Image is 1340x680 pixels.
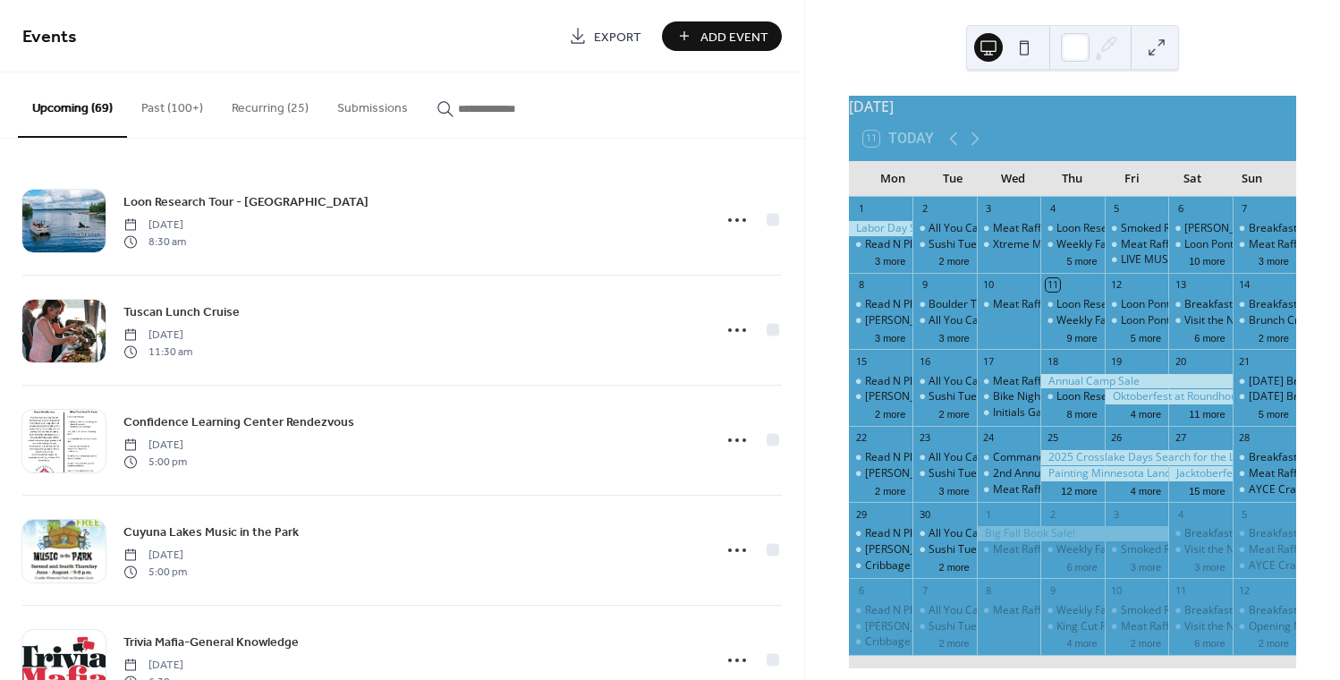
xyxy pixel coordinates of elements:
[1110,583,1124,597] div: 10
[1105,619,1168,634] div: Meat Raffle at Barajas
[929,221,1036,236] div: All You Can Eat Tacos
[662,21,782,51] a: Add Event
[22,20,77,55] span: Events
[1233,619,1296,634] div: Opening Nights - HSO Fall Concert Series
[1110,507,1124,521] div: 3
[1249,313,1319,328] div: Brunch Cruise
[849,634,912,650] div: Cribbage Doubles League at Jack Pine Brewery
[1162,161,1222,197] div: Sat
[1249,237,1306,252] div: Meat Raffle
[1040,450,1232,465] div: 2025 Crosslake Days Search for the Lost Chili Pepper
[1233,221,1296,236] div: Breakfast at Sunshine’s!
[1251,634,1296,650] button: 2 more
[865,466,1069,481] div: [PERSON_NAME] Mondays at Sunshine's!
[1059,405,1104,421] button: 8 more
[865,313,1069,328] div: [PERSON_NAME] Mondays at Sunshine's!
[123,303,240,322] span: Tuscan Lunch Cruise
[868,329,912,344] button: 3 more
[1054,482,1104,497] button: 12 more
[1059,252,1104,268] button: 5 more
[1040,603,1104,618] div: Weekly Family Story Time: Thursdays
[1249,374,1337,389] div: [DATE] Breakfast!
[1110,431,1124,445] div: 26
[982,354,996,368] div: 17
[123,632,299,652] a: Trivia Mafia-General Knowledge
[1249,542,1306,557] div: Meat Raffle
[977,482,1040,497] div: Meat Raffle at Lucky's Tavern
[123,564,187,580] span: 5:00 pm
[1184,603,1303,618] div: Breakfast at Sunshine’s!
[865,526,992,541] div: Read N Play Every [DATE]
[123,413,354,432] span: Confidence Learning Center Rendezvous
[929,313,1036,328] div: All You Can Eat Tacos
[123,522,299,542] a: Cuyuna Lakes Music in the Park
[993,221,1174,236] div: Meat Raffle at [GEOGRAPHIC_DATA]
[1121,542,1220,557] div: Smoked Rib Fridays!
[929,374,1036,389] div: All You Can Eat Tacos
[982,278,996,292] div: 10
[849,526,912,541] div: Read N Play Every Monday
[977,450,1040,465] div: Commanders Breakfast Buffet
[982,202,996,216] div: 3
[1233,374,1296,389] div: Sunday Breakfast!
[1182,482,1232,497] button: 15 more
[18,72,127,138] button: Upcoming (69)
[977,526,1168,541] div: Big Fall Book Sale!
[1174,431,1187,445] div: 27
[849,96,1296,117] div: [DATE]
[1040,374,1232,389] div: Annual Camp Sale
[127,72,217,136] button: Past (100+)
[865,389,1069,404] div: [PERSON_NAME] Mondays at Sunshine's!
[993,450,1145,465] div: Commanders Breakfast Buffet
[556,21,655,51] a: Export
[868,405,912,421] button: 2 more
[1238,278,1251,292] div: 14
[977,466,1040,481] div: 2nd Annual Walk to End Alzheimer's at Whitefish at The Lakes
[854,278,868,292] div: 8
[1105,297,1168,312] div: Loon Pontoon Tours - National Loon Center
[849,450,912,465] div: Read N Play Every Monday
[1124,405,1168,421] button: 4 more
[993,482,1174,497] div: Meat Raffle at [GEOGRAPHIC_DATA]
[912,542,976,557] div: Sushi Tuesdays!
[1121,619,1302,634] div: Meat Raffle at [GEOGRAPHIC_DATA]
[912,237,976,252] div: Sushi Tuesdays!
[912,619,976,634] div: Sushi Tuesdays!
[849,221,912,236] div: Labor Day Sidewalk Sale in Crosslake Town Square
[931,482,976,497] button: 3 more
[868,252,912,268] button: 3 more
[912,389,976,404] div: Sushi Tuesdays!
[1046,431,1059,445] div: 25
[1105,221,1168,236] div: Smoked Rib Fridays!
[912,603,976,618] div: All You Can Eat Tacos
[1102,161,1162,197] div: Fri
[123,302,240,322] a: Tuscan Lunch Cruise
[1040,389,1104,404] div: Loon Research Tour - National Loon Center
[1174,202,1187,216] div: 6
[1174,583,1187,597] div: 11
[983,161,1043,197] div: Wed
[1056,237,1241,252] div: Weekly Family Story Time: Thursdays
[863,161,923,197] div: Mon
[1238,354,1251,368] div: 21
[1238,202,1251,216] div: 7
[1046,354,1059,368] div: 18
[1187,634,1232,650] button: 6 more
[854,202,868,216] div: 1
[865,237,992,252] div: Read N Play Every [DATE]
[993,603,1174,618] div: Meat Raffle at [GEOGRAPHIC_DATA]
[868,482,912,497] button: 2 more
[982,507,996,521] div: 1
[1121,237,1302,252] div: Meat Raffle at [GEOGRAPHIC_DATA]
[918,202,931,216] div: 2
[1056,603,1241,618] div: Weekly Family Story Time: Thursdays
[1233,237,1296,252] div: Meat Raffle
[123,217,186,234] span: [DATE]
[1168,466,1232,481] div: Jacktoberfest
[1046,202,1059,216] div: 4
[1184,297,1303,312] div: Breakfast at Sunshine’s!
[912,297,976,312] div: Boulder Tap House Give Back – Brainerd Lakes Safe Ride
[1056,389,1273,404] div: Loon Research Tour - [GEOGRAPHIC_DATA]
[1187,329,1232,344] button: 6 more
[993,405,1175,421] div: Initials Game [Roundhouse Brewery]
